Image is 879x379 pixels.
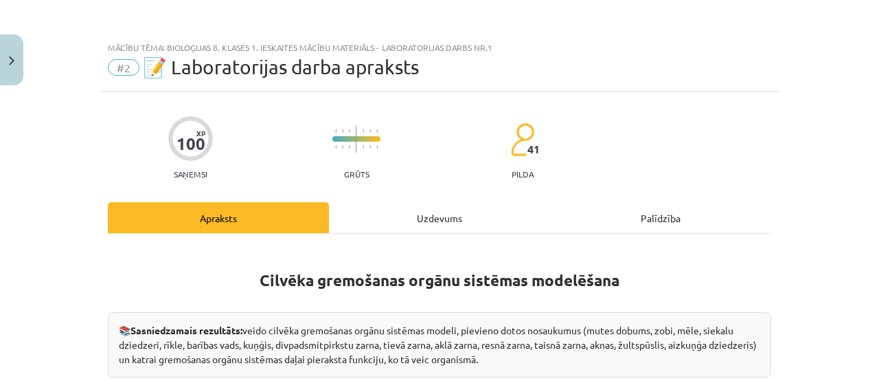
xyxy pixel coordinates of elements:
span: XP [196,129,205,137]
p: Saņemsi [168,169,213,179]
strong: Sasniedzamais rezultāts: [130,324,242,336]
img: icon-short-line-57e1e144782c952c97e751825c79c345078a6d821885a25fce030b3d8c18986b.svg [376,129,378,133]
span: 📝 Laboratorijas darba apraksts [143,56,419,78]
span: #2 [108,59,139,76]
img: icon-short-line-57e1e144782c952c97e751825c79c345078a6d821885a25fce030b3d8c18986b.svg [369,145,371,149]
p: Grūts [344,169,369,179]
img: icon-short-line-57e1e144782c952c97e751825c79c345078a6d821885a25fce030b3d8c18986b.svg [335,145,336,149]
img: icon-short-line-57e1e144782c952c97e751825c79c345078a6d821885a25fce030b3d8c18986b.svg [363,129,364,133]
img: icon-short-line-57e1e144782c952c97e751825c79c345078a6d821885a25fce030b3d8c18986b.svg [349,145,350,149]
img: icon-close-lesson-0947bae3869378f0d4975bcd49f059093ad1ed9edebbc8119c70593378902aed.svg [9,56,14,65]
img: icon-short-line-57e1e144782c952c97e751825c79c345078a6d821885a25fce030b3d8c18986b.svg [335,129,336,133]
p: pilda [512,169,534,179]
div: 100 [176,134,205,153]
img: icon-short-line-57e1e144782c952c97e751825c79c345078a6d821885a25fce030b3d8c18986b.svg [349,129,350,133]
img: icon-short-line-57e1e144782c952c97e751825c79c345078a6d821885a25fce030b3d8c18986b.svg [363,145,364,149]
img: icon-long-line-d9ea69661e0d244f92f715978eff75569469978d946b2353a9bb055b3ed8787d.svg [356,126,357,153]
div: Mācību tēma: Bioloģijas 8. klases 1. ieskaites mācību materiāls - laboratorijas darbs nr.1 [108,43,771,52]
strong: Cilvēka gremošanas orgānu sistēmas modelēšana [260,270,619,290]
img: icon-short-line-57e1e144782c952c97e751825c79c345078a6d821885a25fce030b3d8c18986b.svg [342,145,343,149]
div: Apraksts [108,202,329,233]
img: students-c634bb4e5e11cddfef0936a35e636f08e4e9abd3cc4e673bd6f9a4125e45ecb1.svg [510,122,534,157]
div: Palīdzība [550,202,771,233]
img: icon-short-line-57e1e144782c952c97e751825c79c345078a6d821885a25fce030b3d8c18986b.svg [369,129,371,133]
span: 41 [527,143,540,155]
div: Uzdevums [329,202,550,233]
img: icon-short-line-57e1e144782c952c97e751825c79c345078a6d821885a25fce030b3d8c18986b.svg [376,145,378,149]
div: 📚 veido cilvēka gremošanas orgānu sistēmas modeli, pievieno dotos nosaukumus (mutes dobums, zobi,... [108,312,771,378]
img: icon-short-line-57e1e144782c952c97e751825c79c345078a6d821885a25fce030b3d8c18986b.svg [342,129,343,133]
